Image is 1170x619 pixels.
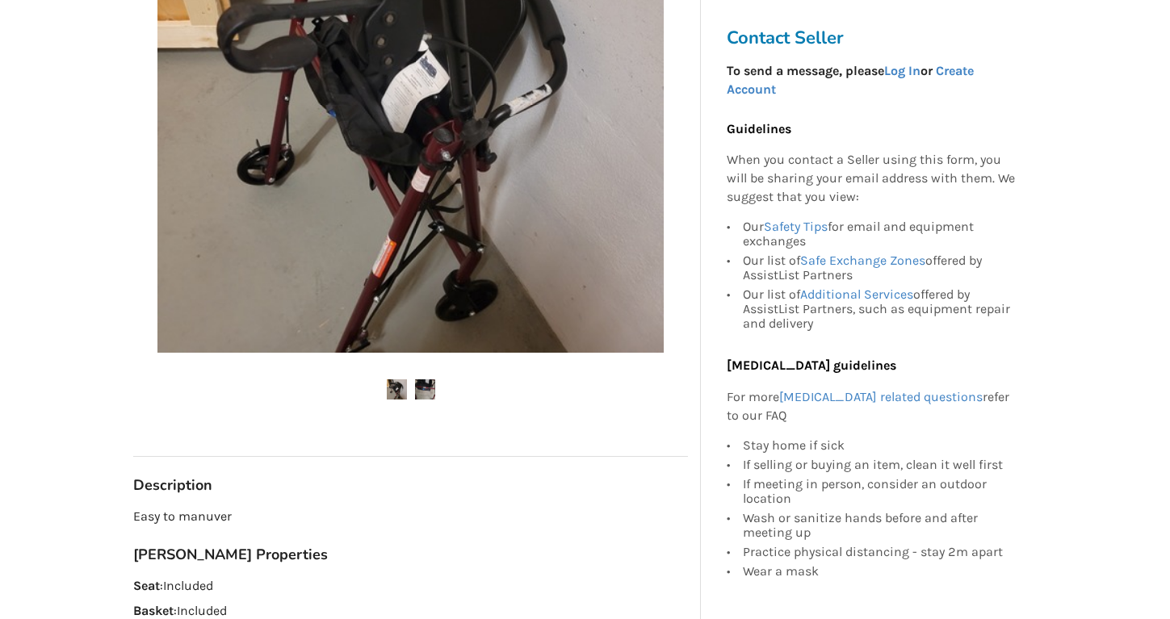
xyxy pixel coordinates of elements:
b: [MEDICAL_DATA] guidelines [727,358,896,373]
a: Log In [884,63,920,78]
h3: [PERSON_NAME] Properties [133,546,688,564]
a: Additional Services [800,286,913,302]
div: Our list of offered by AssistList Partners [743,251,1016,285]
a: Safe Exchange Zones [800,253,925,268]
img: four whell walker-fully loaded-walker-mobility-port moody-assistlist-listing [387,379,407,399]
h3: Description [133,476,688,495]
div: Our list of offered by AssistList Partners, such as equipment repair and delivery [743,285,1016,331]
strong: To send a message, please or [727,63,974,97]
strong: Basket [133,603,174,618]
div: Wear a mask [743,562,1016,579]
b: Guidelines [727,121,791,136]
p: : Included [133,577,688,596]
div: Wash or sanitize hands before and after meeting up [743,508,1016,542]
a: Safety Tips [764,219,828,234]
h3: Contact Seller [727,27,1024,49]
p: When you contact a Seller using this form, you will be sharing your email address with them. We s... [727,152,1016,207]
p: Easy to manuver [133,508,688,526]
div: If selling or buying an item, clean it well first [743,455,1016,475]
div: Our for email and equipment exchanges [743,220,1016,251]
div: Stay home if sick [743,438,1016,455]
a: [MEDICAL_DATA] related questions [779,389,983,404]
strong: Seat [133,578,160,593]
img: four whell walker-fully loaded-walker-mobility-port moody-assistlist-listing [415,379,435,399]
div: If meeting in person, consider an outdoor location [743,475,1016,508]
p: For more refer to our FAQ [727,388,1016,425]
div: Practice physical distancing - stay 2m apart [743,542,1016,562]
